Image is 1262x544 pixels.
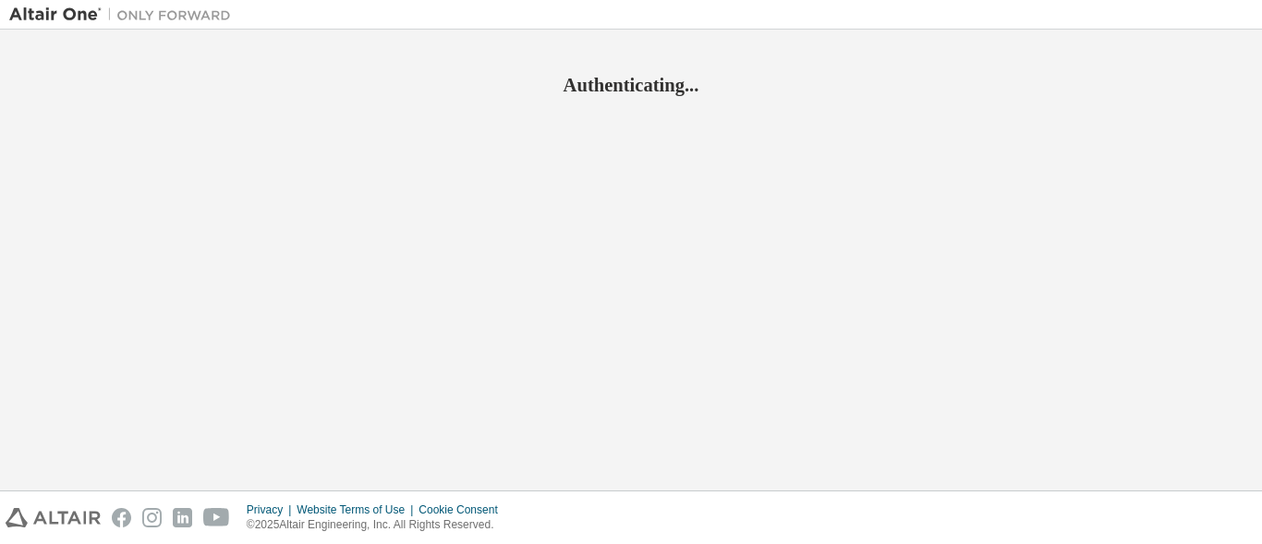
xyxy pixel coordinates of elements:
img: facebook.svg [112,508,131,527]
img: Altair One [9,6,240,24]
img: altair_logo.svg [6,508,101,527]
p: © 2025 Altair Engineering, Inc. All Rights Reserved. [247,517,509,533]
img: youtube.svg [203,508,230,527]
img: linkedin.svg [173,508,192,527]
div: Cookie Consent [419,502,508,517]
div: Website Terms of Use [297,502,419,517]
h2: Authenticating... [9,73,1253,97]
div: Privacy [247,502,297,517]
img: instagram.svg [142,508,162,527]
